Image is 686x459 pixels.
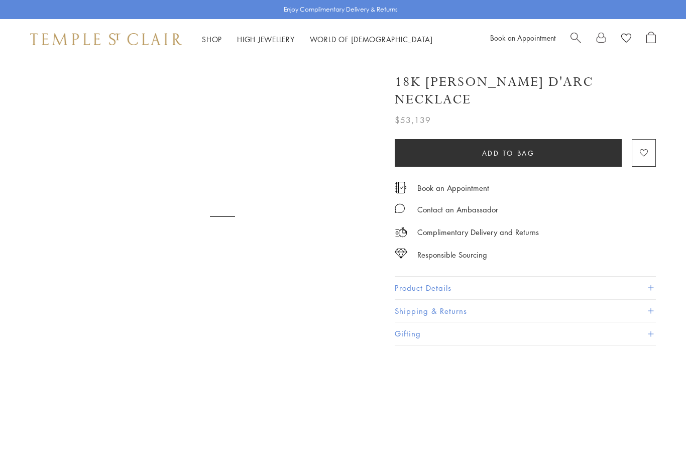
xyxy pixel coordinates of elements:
[395,203,405,213] img: MessageIcon-01_2.svg
[417,226,539,239] p: Complimentary Delivery and Returns
[395,322,656,345] button: Gifting
[417,182,489,193] a: Book an Appointment
[395,139,622,167] button: Add to bag
[237,34,295,44] a: High JewelleryHigh Jewellery
[482,148,535,159] span: Add to bag
[395,73,656,108] h1: 18K [PERSON_NAME] d'Arc Necklace
[646,32,656,47] a: Open Shopping Bag
[395,277,656,299] button: Product Details
[570,32,581,47] a: Search
[621,32,631,47] a: View Wishlist
[395,182,407,193] img: icon_appointment.svg
[202,33,433,46] nav: Main navigation
[395,226,407,239] img: icon_delivery.svg
[310,34,433,44] a: World of [DEMOGRAPHIC_DATA]World of [DEMOGRAPHIC_DATA]
[284,5,398,15] p: Enjoy Complimentary Delivery & Returns
[395,249,407,259] img: icon_sourcing.svg
[417,249,487,261] div: Responsible Sourcing
[417,203,498,216] div: Contact an Ambassador
[30,33,182,45] img: Temple St. Clair
[395,113,431,127] span: $53,139
[395,300,656,322] button: Shipping & Returns
[490,33,555,43] a: Book an Appointment
[202,34,222,44] a: ShopShop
